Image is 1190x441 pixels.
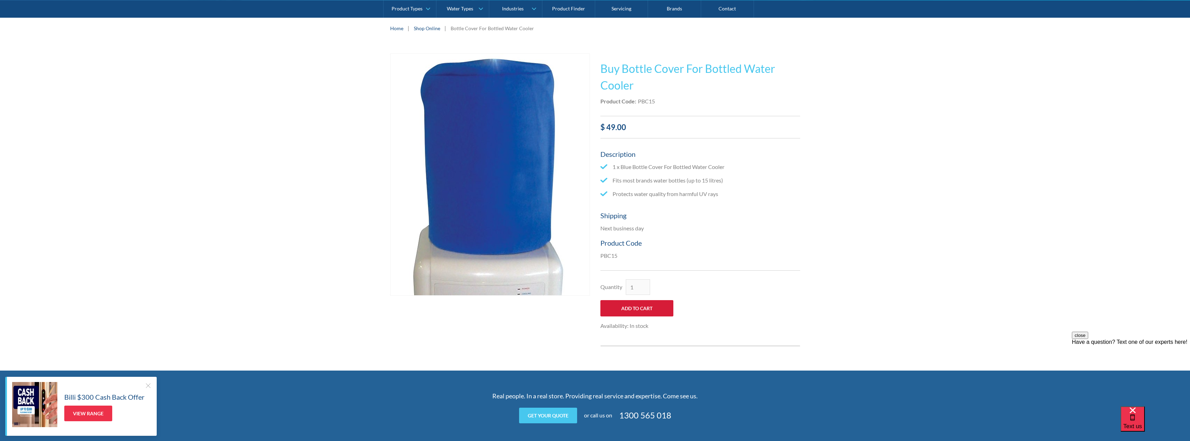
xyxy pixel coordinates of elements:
[451,25,534,32] div: Bottle Cover For Bottled Water Cooler
[502,6,524,11] div: Industries
[600,322,673,330] div: Availability: In stock
[444,24,447,32] div: |
[600,224,800,232] p: Next business day
[64,392,145,402] h5: Billi $300 Cash Back Offer
[600,163,800,171] li: 1 x Blue Bottle Cover For Bottled Water Cooler
[600,283,622,291] label: Quantity
[392,6,422,11] div: Product Types
[584,411,612,419] div: or call us on
[638,97,655,105] div: PBC15
[64,406,112,421] a: View Range
[1072,332,1190,415] iframe: podium webchat widget prompt
[460,391,731,401] p: Real people. In a real store. Providing real service and expertise. Come see us.
[390,53,590,296] a: open lightbox
[398,54,582,295] img: Bottle Cover For Bottled Water Cooler
[414,25,440,32] a: Shop Online
[600,190,800,198] li: Protects water quality from harmful UV rays
[12,382,57,427] img: Billi $300 Cash Back Offer
[600,149,800,159] h5: Description
[407,24,410,32] div: |
[600,121,800,133] div: $ 49.00
[519,408,577,423] a: Get your quote
[600,176,800,185] li: Fits most brands water bottles (up to 15 litres)
[619,409,671,422] a: 1300 565 018
[600,98,636,104] strong: Product Code:
[447,6,473,11] div: Water Types
[390,25,403,32] a: Home
[600,238,800,248] h5: Product Code
[600,300,673,316] input: Add to Cart
[600,60,800,94] h1: Buy Bottle Cover For Bottled Water Cooler
[600,252,800,260] p: PBC15
[1121,406,1190,441] iframe: podium webchat widget bubble
[600,210,800,221] h5: Shipping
